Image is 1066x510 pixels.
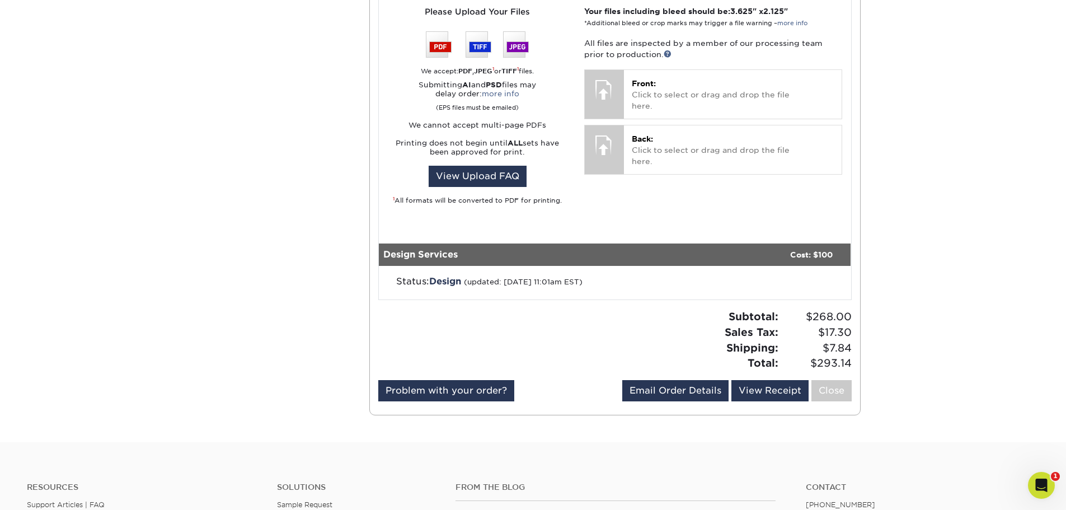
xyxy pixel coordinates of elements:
[492,66,494,72] sup: 1
[388,67,567,76] div: We accept: , or files.
[777,20,807,27] a: more info
[462,81,471,89] strong: AI
[730,7,753,16] span: 3.625
[436,99,519,112] small: (EPS files must be emailed)
[1028,472,1055,499] iframe: Intercom live chat
[277,500,332,509] a: Sample Request
[508,139,523,147] strong: ALL
[388,121,567,130] p: We cannot accept multi-page PDFs
[584,38,842,60] p: All files are inspected by a member of our processing team prior to production.
[632,79,656,88] span: Front:
[622,380,729,401] a: Email Order Details
[790,250,833,259] strong: Cost: $100
[782,355,852,371] span: $293.14
[458,67,472,75] strong: PDF
[632,133,834,167] p: Click to select or drag and drop the file here.
[584,7,788,16] strong: Your files including bleed should be: " x "
[806,483,1039,492] a: Contact
[782,309,852,325] span: $268.00
[393,196,395,202] sup: 1
[464,278,583,286] small: (updated: [DATE] 11:01am EST)
[782,325,852,340] span: $17.30
[388,275,691,288] div: Status:
[501,67,517,75] strong: TIFF
[725,326,778,338] strong: Sales Tax:
[632,78,834,112] p: Click to select or drag and drop the file here.
[455,483,776,492] h4: From the Blog
[517,66,519,72] sup: 1
[429,166,527,187] a: View Upload FAQ
[782,340,852,356] span: $7.84
[388,81,567,112] p: Submitting and files may delay order:
[474,67,492,75] strong: JPEG
[584,20,807,27] small: *Additional bleed or crop marks may trigger a file warning –
[1051,472,1060,481] span: 1
[383,249,458,260] strong: Design Services
[378,380,514,401] a: Problem with your order?
[726,341,778,354] strong: Shipping:
[811,380,852,401] a: Close
[806,500,875,509] a: [PHONE_NUMBER]
[482,90,519,98] a: more info
[632,134,653,143] span: Back:
[729,310,778,322] strong: Subtotal:
[388,196,567,205] div: All formats will be converted to PDF for printing.
[277,483,439,492] h4: Solutions
[731,380,809,401] a: View Receipt
[429,276,461,287] span: Design
[388,6,567,18] div: Please Upload Your Files
[426,31,529,58] img: We accept: PSD, TIFF, or JPEG (JPG)
[748,357,778,369] strong: Total:
[388,139,567,157] p: Printing does not begin until sets have been approved for print.
[486,81,502,89] strong: PSD
[763,7,784,16] span: 2.125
